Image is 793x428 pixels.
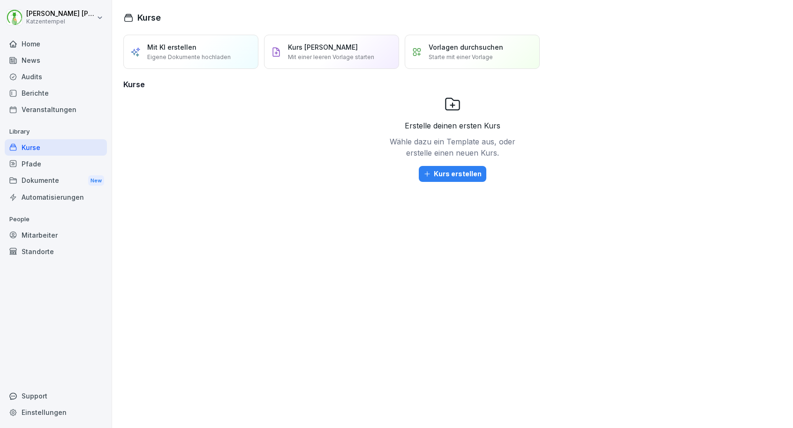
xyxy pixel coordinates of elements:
[5,243,107,260] a: Standorte
[5,101,107,118] a: Veranstaltungen
[288,53,374,61] p: Mit einer leeren Vorlage starten
[5,212,107,227] p: People
[88,175,104,186] div: New
[26,10,95,18] p: [PERSON_NAME] [PERSON_NAME]
[123,79,782,90] h3: Kurse
[387,136,518,158] p: Wähle dazu ein Template aus, oder erstelle einen neuen Kurs.
[419,166,486,182] button: Kurs erstellen
[5,139,107,156] a: Kurse
[5,124,107,139] p: Library
[5,172,107,189] a: DokumenteNew
[423,169,482,179] div: Kurs erstellen
[5,68,107,85] a: Audits
[429,53,493,61] p: Starte mit einer Vorlage
[5,189,107,205] a: Automatisierungen
[405,120,500,131] p: Erstelle deinen ersten Kurs
[429,42,503,52] p: Vorlagen durchsuchen
[26,18,95,25] p: Katzentempel
[5,388,107,404] div: Support
[5,52,107,68] a: News
[5,172,107,189] div: Dokumente
[5,85,107,101] a: Berichte
[5,227,107,243] a: Mitarbeiter
[5,36,107,52] a: Home
[288,42,358,52] p: Kurs [PERSON_NAME]
[137,11,161,24] h1: Kurse
[5,156,107,172] a: Pfade
[147,42,196,52] p: Mit KI erstellen
[147,53,231,61] p: Eigene Dokumente hochladen
[5,404,107,420] a: Einstellungen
